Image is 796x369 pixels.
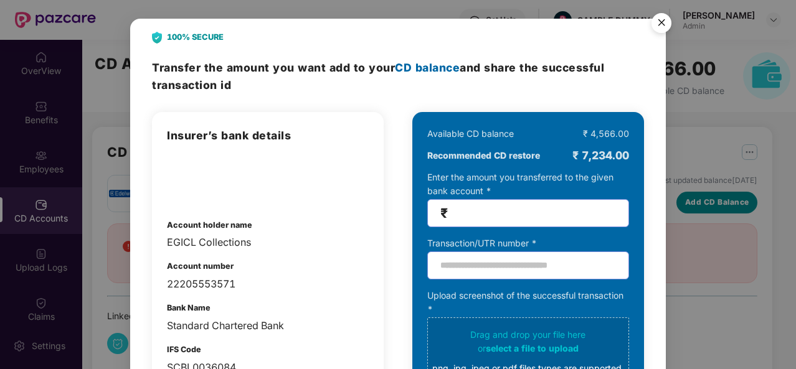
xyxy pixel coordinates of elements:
h3: Transfer the amount and share the successful transaction id [152,59,644,93]
div: 22205553571 [167,276,369,292]
h3: Insurer’s bank details [167,127,369,144]
b: Account holder name [167,220,252,230]
span: CD balance [395,61,460,74]
div: Standard Chartered Bank [167,318,369,334]
div: ₹ 7,234.00 [572,147,629,164]
button: Close [644,7,678,40]
b: IFS Code [167,345,201,354]
span: you want add to your [273,61,460,74]
div: Transaction/UTR number * [427,236,629,250]
b: Recommended CD restore [427,149,540,162]
span: ₹ [440,206,448,220]
div: or [432,342,624,355]
div: EGICL Collections [167,235,369,250]
div: ₹ 4,566.00 [583,127,629,141]
div: Enter the amount you transferred to the given bank account * [427,170,629,227]
b: Account number [167,261,234,271]
img: admin-overview [167,157,232,200]
img: svg+xml;base64,PHN2ZyB4bWxucz0iaHR0cDovL3d3dy53My5vcmcvMjAwMC9zdmciIHdpZHRoPSIyNCIgaGVpZ2h0PSIyOC... [152,32,162,44]
b: Bank Name [167,303,211,312]
div: Available CD balance [427,127,514,141]
img: svg+xml;base64,PHN2ZyB4bWxucz0iaHR0cDovL3d3dy53My5vcmcvMjAwMC9zdmciIHdpZHRoPSI1NiIgaGVpZ2h0PSI1Ni... [644,7,679,42]
span: select a file to upload [486,343,579,353]
b: 100% SECURE [167,31,224,44]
